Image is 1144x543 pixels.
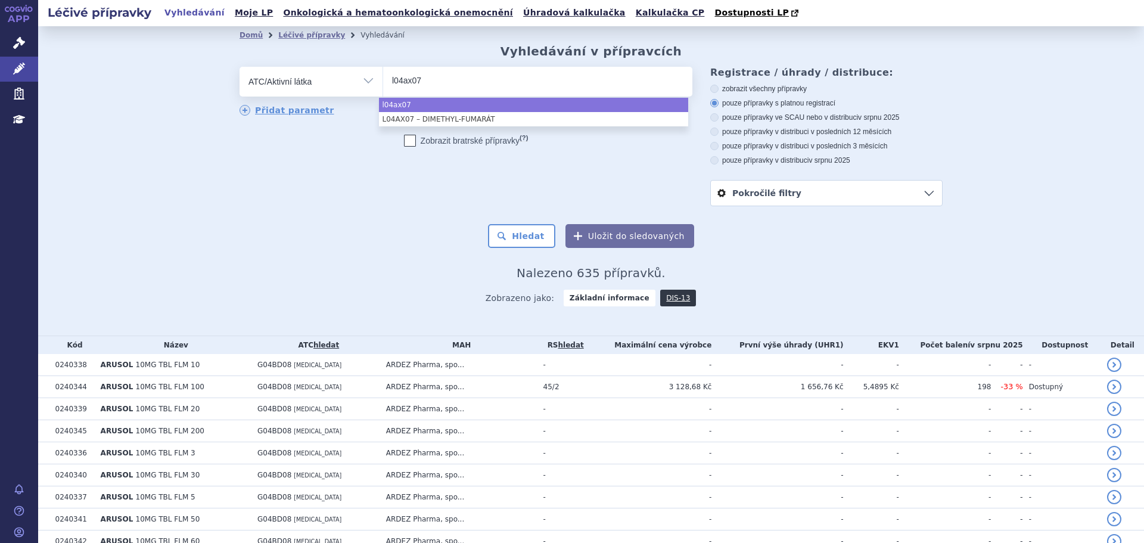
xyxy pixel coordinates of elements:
[380,464,537,486] td: ARDEZ Pharma, spo...
[899,486,991,508] td: -
[101,361,133,369] span: ARUSOL
[49,464,95,486] td: 0240340
[899,354,991,376] td: -
[711,508,843,530] td: -
[660,290,696,306] a: DIS-13
[257,493,291,501] span: G04BD08
[486,290,555,306] span: Zobrazeno jako:
[844,464,899,486] td: -
[714,8,789,17] span: Dostupnosti LP
[588,420,712,442] td: -
[899,442,991,464] td: -
[710,84,943,94] label: zobrazit všechny přípravky
[899,336,1023,354] th: Počet balení
[136,427,204,435] span: 10MG TBL FLM 200
[558,341,584,349] a: hledat
[537,464,588,486] td: -
[360,26,420,44] li: Vyhledávání
[899,508,991,530] td: -
[588,336,712,354] th: Maximální cena výrobce
[588,354,712,376] td: -
[991,442,1022,464] td: -
[1107,358,1121,372] a: detail
[380,398,537,420] td: ARDEZ Pharma, spo...
[588,486,712,508] td: -
[379,112,688,126] li: L04AX07 – DIMETHYL-FUMARÁT
[1023,486,1101,508] td: -
[899,420,991,442] td: -
[380,336,537,354] th: MAH
[136,515,200,523] span: 10MG TBL FLM 50
[537,398,588,420] td: -
[101,471,133,479] span: ARUSOL
[858,113,899,122] span: v srpnu 2025
[101,493,133,501] span: ARUSOL
[257,471,291,479] span: G04BD08
[991,464,1022,486] td: -
[537,442,588,464] td: -
[294,362,341,368] span: [MEDICAL_DATA]
[899,376,991,398] td: 198
[710,113,943,122] label: pouze přípravky ve SCAU nebo v distribuci
[313,341,339,349] a: hledat
[1023,354,1101,376] td: -
[380,442,537,464] td: ARDEZ Pharma, spo...
[588,464,712,486] td: -
[379,98,688,112] li: l04ax07
[711,486,843,508] td: -
[49,336,95,354] th: Kód
[565,224,694,248] button: Uložit do sledovaných
[231,5,276,21] a: Moje LP
[899,398,991,420] td: -
[294,406,341,412] span: [MEDICAL_DATA]
[588,508,712,530] td: -
[1107,402,1121,416] a: detail
[844,336,899,354] th: EKV1
[710,67,943,78] h3: Registrace / úhrady / distribuce:
[101,427,133,435] span: ARUSOL
[161,5,228,21] a: Vyhledávání
[710,127,943,136] label: pouze přípravky v distribuci v posledních 12 měsících
[711,354,843,376] td: -
[991,398,1022,420] td: -
[711,376,843,398] td: 1 656,76 Kč
[95,336,251,354] th: Název
[537,420,588,442] td: -
[136,449,195,457] span: 10MG TBL FLM 3
[517,266,666,280] span: Nalezeno 635 přípravků.
[240,31,263,39] a: Domů
[537,508,588,530] td: -
[711,5,804,21] a: Dostupnosti LP
[844,398,899,420] td: -
[278,31,345,39] a: Léčivé přípravky
[49,442,95,464] td: 0240336
[711,420,843,442] td: -
[711,398,843,420] td: -
[49,486,95,508] td: 0240337
[136,361,200,369] span: 10MG TBL FLM 10
[136,493,195,501] span: 10MG TBL FLM 5
[380,420,537,442] td: ARDEZ Pharma, spo...
[380,486,537,508] td: ARDEZ Pharma, spo...
[49,376,95,398] td: 0240344
[632,5,708,21] a: Kalkulačka CP
[500,44,682,58] h2: Vyhledávání v přípravcích
[1023,442,1101,464] td: -
[520,134,528,142] abbr: (?)
[1107,380,1121,394] a: detail
[970,341,1022,349] span: v srpnu 2025
[899,464,991,486] td: -
[844,376,899,398] td: 5,4895 Kč
[294,384,341,390] span: [MEDICAL_DATA]
[1023,508,1101,530] td: -
[1107,468,1121,482] a: detail
[294,450,341,457] span: [MEDICAL_DATA]
[711,181,942,206] a: Pokročilé filtry
[1023,376,1101,398] td: Dostupný
[588,376,712,398] td: 3 128,68 Kč
[49,354,95,376] td: 0240338
[136,383,204,391] span: 10MG TBL FLM 100
[488,224,555,248] button: Hledat
[136,405,200,413] span: 10MG TBL FLM 20
[844,442,899,464] td: -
